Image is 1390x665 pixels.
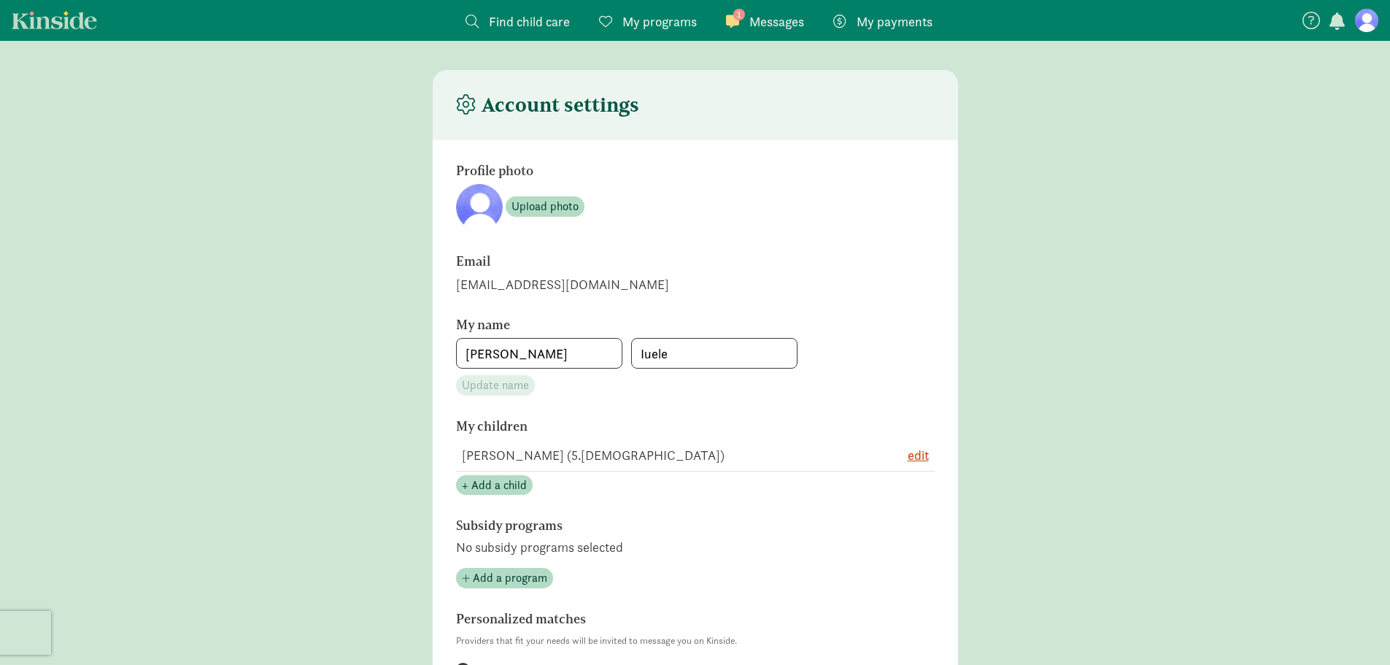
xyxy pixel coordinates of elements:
p: Providers that fit your needs will be invited to message you on Kinside. [456,632,935,650]
div: [EMAIL_ADDRESS][DOMAIN_NAME] [456,274,935,294]
input: Last name [632,339,797,368]
h6: Subsidy programs [456,518,857,533]
span: + Add a child [462,477,527,494]
span: Update name [462,377,529,394]
button: Update name [456,375,535,396]
h6: Profile photo [456,164,857,178]
td: [PERSON_NAME] (5.[DEMOGRAPHIC_DATA]) [456,439,862,472]
span: Upload photo [511,198,579,215]
h6: My name [456,318,857,332]
span: My programs [622,12,697,31]
input: First name [457,339,622,368]
button: Upload photo [506,196,584,217]
p: No subsidy programs selected [456,539,935,556]
span: Messages [749,12,804,31]
span: Add a program [473,569,547,587]
span: My payments [857,12,933,31]
a: Kinside [12,11,97,29]
span: Find child care [489,12,570,31]
h6: My children [456,419,857,434]
span: 1 [733,9,745,20]
h6: Personalized matches [456,612,857,626]
h6: Email [456,254,857,269]
h4: Account settings [456,93,639,117]
button: + Add a child [456,475,533,496]
button: edit [908,445,929,465]
button: Add a program [456,568,553,588]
